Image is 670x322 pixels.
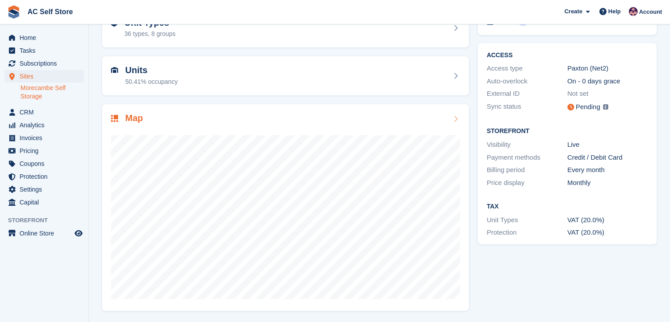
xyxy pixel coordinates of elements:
[4,227,84,240] a: menu
[4,119,84,131] a: menu
[567,76,648,86] div: On - 0 days grace
[487,52,648,59] h2: ACCESS
[73,228,84,239] a: Preview store
[111,115,118,122] img: map-icn-33ee37083ee616e46c38cad1a60f524a97daa1e2b2c8c0bc3eb3415660979fc1.svg
[20,70,73,82] span: Sites
[487,63,567,74] div: Access type
[20,132,73,144] span: Invoices
[125,77,178,86] div: 50.41% occupancy
[567,228,648,238] div: VAT (20.0%)
[4,70,84,82] a: menu
[20,227,73,240] span: Online Store
[487,76,567,86] div: Auto-overlock
[20,170,73,183] span: Protection
[4,145,84,157] a: menu
[629,7,638,16] img: Ted Cox
[567,215,648,225] div: VAT (20.0%)
[603,104,608,110] img: icon-info-grey-7440780725fd019a000dd9b08b2336e03edf1995a4989e88bcd33f0948082b44.svg
[487,153,567,163] div: Payment methods
[608,7,621,16] span: Help
[125,113,143,123] h2: Map
[567,178,648,188] div: Monthly
[20,57,73,70] span: Subscriptions
[567,89,648,99] div: Not set
[4,31,84,44] a: menu
[7,5,20,19] img: stora-icon-8386f47178a22dfd0bd8f6a31ec36ba5ce8667c1dd55bd0f319d3a0aa187defe.svg
[487,140,567,150] div: Visibility
[567,63,648,74] div: Paxton (Net2)
[111,67,118,73] img: unit-icn-7be61d7bf1b0ce9d3e12c5938cc71ed9869f7b940bace4675aadf7bd6d80202e.svg
[4,132,84,144] a: menu
[567,153,648,163] div: Credit / Debit Card
[124,29,175,39] div: 36 types, 8 groups
[4,170,84,183] a: menu
[102,56,469,95] a: Units 50.41% occupancy
[487,228,567,238] div: Protection
[487,178,567,188] div: Price display
[4,157,84,170] a: menu
[639,8,662,16] span: Account
[20,145,73,157] span: Pricing
[20,183,73,196] span: Settings
[4,44,84,57] a: menu
[4,183,84,196] a: menu
[487,89,567,99] div: External ID
[487,215,567,225] div: Unit Types
[564,7,582,16] span: Create
[20,119,73,131] span: Analytics
[24,4,76,19] a: AC Self Store
[567,140,648,150] div: Live
[487,128,648,135] h2: Storefront
[20,44,73,57] span: Tasks
[20,31,73,44] span: Home
[567,165,648,175] div: Every month
[487,102,567,113] div: Sync status
[4,106,84,118] a: menu
[4,57,84,70] a: menu
[576,102,600,112] div: Pending
[102,9,469,48] a: Unit Types 36 types, 8 groups
[20,84,84,101] a: Morecambe Self Storage
[125,65,178,75] h2: Units
[102,104,469,311] a: Map
[8,216,88,225] span: Storefront
[487,165,567,175] div: Billing period
[20,196,73,208] span: Capital
[20,157,73,170] span: Coupons
[4,196,84,208] a: menu
[487,203,648,210] h2: Tax
[20,106,73,118] span: CRM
